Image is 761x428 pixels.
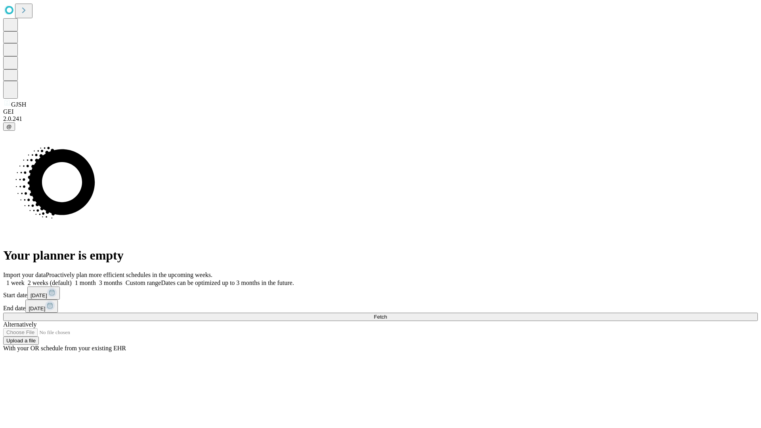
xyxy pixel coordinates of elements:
div: GEI [3,108,758,115]
span: 1 month [75,279,96,286]
span: Import your data [3,271,46,278]
h1: Your planner is empty [3,248,758,263]
span: Fetch [374,314,387,320]
span: 2 weeks (default) [28,279,72,286]
span: Proactively plan more efficient schedules in the upcoming weeks. [46,271,212,278]
span: Dates can be optimized up to 3 months in the future. [161,279,294,286]
span: 1 week [6,279,25,286]
button: [DATE] [27,287,60,300]
span: [DATE] [31,292,47,298]
button: [DATE] [25,300,58,313]
span: With your OR schedule from your existing EHR [3,345,126,352]
button: Fetch [3,313,758,321]
span: [DATE] [29,306,45,311]
span: Alternatively [3,321,36,328]
span: 3 months [99,279,122,286]
div: 2.0.241 [3,115,758,122]
div: Start date [3,287,758,300]
button: @ [3,122,15,131]
button: Upload a file [3,336,39,345]
div: End date [3,300,758,313]
span: @ [6,124,12,130]
span: Custom range [126,279,161,286]
span: GJSH [11,101,26,108]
